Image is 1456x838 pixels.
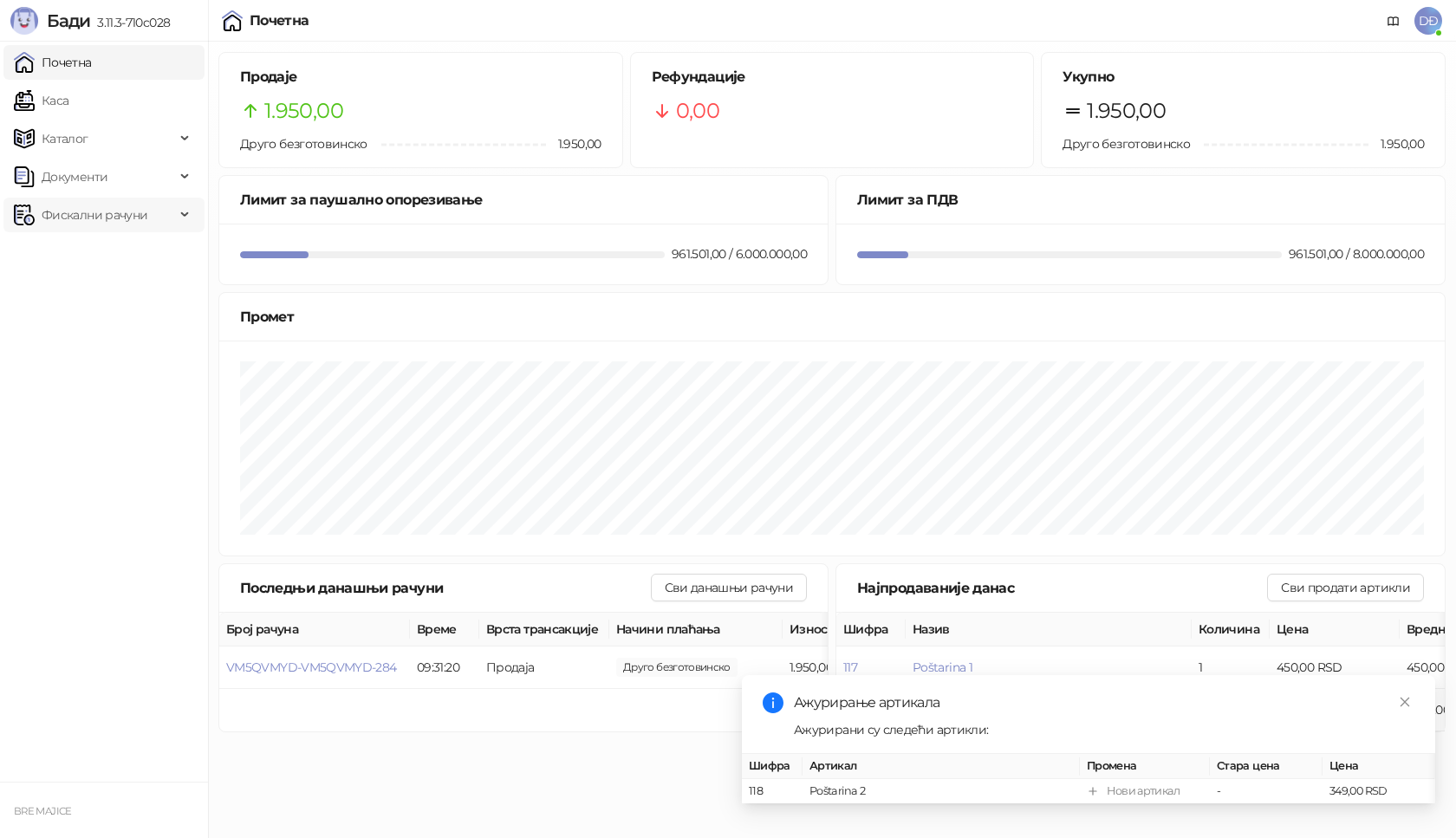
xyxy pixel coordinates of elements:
[1192,613,1270,646] th: Количина
[609,613,783,646] th: Начини плаћања
[906,613,1192,646] th: Назив
[1368,134,1424,153] span: 1.950,00
[42,121,88,156] span: Каталог
[1210,754,1323,779] th: Стара цена
[1267,574,1424,601] button: Сви продати артикли
[226,659,397,675] button: VM5QVMYD-VM5QVMYD-284
[14,805,72,817] small: BRE MAJICE
[1107,783,1180,800] div: Нови артикал
[803,754,1080,779] th: Артикал
[10,7,38,35] img: Logo
[652,67,1013,88] h5: Рефундације
[843,659,857,675] button: 117
[794,720,1414,739] div: Ажурирани су следећи артикли:
[651,574,807,601] button: Сви данашњи рачуни
[546,134,601,153] span: 1.950,00
[616,658,738,677] span: 1.950,00
[742,754,803,779] th: Шифра
[1285,244,1427,263] div: 961.501,00 / 8.000.000,00
[240,189,807,211] div: Лимит за паушално опорезивање
[1087,94,1166,127] span: 1.950,00
[42,159,107,194] span: Документи
[1063,67,1424,88] h5: Укупно
[836,613,906,646] th: Шифра
[1414,7,1442,35] span: DĐ
[42,198,147,232] span: Фискални рачуни
[1395,692,1414,711] a: Close
[1270,646,1400,689] td: 450,00 RSD
[783,646,913,689] td: 1.950,00 RSD
[250,14,309,28] div: Почетна
[479,613,609,646] th: Врста трансакције
[1063,136,1190,152] span: Друго безготовинско
[264,94,343,127] span: 1.950,00
[857,189,1424,211] div: Лимит за ПДВ
[240,306,1424,328] div: Промет
[240,67,601,88] h5: Продаје
[1399,696,1411,708] span: close
[913,659,972,675] button: Poštarina 1
[783,613,913,646] th: Износ
[676,94,719,127] span: 0,00
[763,692,783,713] span: info-circle
[14,45,92,80] a: Почетна
[410,646,479,689] td: 09:31:20
[668,244,810,263] div: 961.501,00 / 6.000.000,00
[47,10,90,31] span: Бади
[1210,779,1323,804] td: -
[479,646,609,689] td: Продаја
[742,779,803,804] td: 118
[90,15,170,30] span: 3.11.3-710c028
[803,779,1080,804] td: Poštarina 2
[1323,754,1435,779] th: Цена
[1323,779,1435,804] td: 349,00 RSD
[14,83,68,118] a: Каса
[410,613,479,646] th: Време
[219,613,410,646] th: Број рачуна
[240,577,651,599] div: Последњи данашњи рачуни
[1080,754,1210,779] th: Промена
[1192,646,1270,689] td: 1
[240,136,367,152] span: Друго безготовинско
[1380,7,1407,35] a: Документација
[794,692,1414,713] div: Ажурирање артикала
[857,577,1267,599] div: Најпродаваније данас
[1270,613,1400,646] th: Цена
